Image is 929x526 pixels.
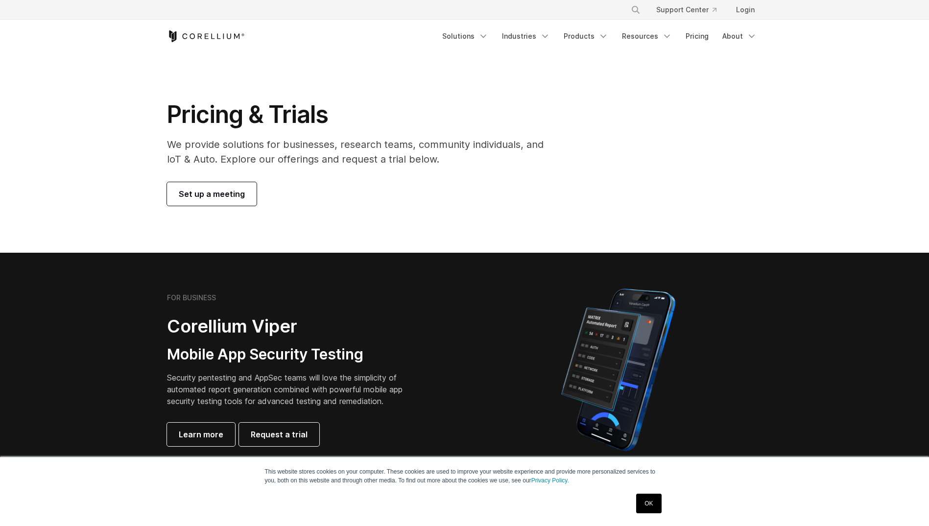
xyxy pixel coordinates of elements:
a: Support Center [648,1,724,19]
div: Navigation Menu [619,1,762,19]
h2: Corellium Viper [167,315,418,337]
a: Set up a meeting [167,182,257,206]
p: Security pentesting and AppSec teams will love the simplicity of automated report generation comb... [167,372,418,407]
a: Privacy Policy. [531,477,569,484]
a: Pricing [680,27,715,45]
span: Request a trial [251,429,308,440]
a: OK [636,494,661,513]
img: Corellium MATRIX automated report on iPhone showing app vulnerability test results across securit... [545,284,692,455]
a: Learn more [167,423,235,446]
a: About [716,27,762,45]
a: Solutions [436,27,494,45]
a: Login [728,1,762,19]
a: Industries [496,27,556,45]
h6: FOR BUSINESS [167,293,216,302]
h1: Pricing & Trials [167,100,557,129]
button: Search [627,1,644,19]
span: Set up a meeting [179,188,245,200]
a: Products [558,27,614,45]
a: Request a trial [239,423,319,446]
span: Learn more [179,429,223,440]
a: Corellium Home [167,30,245,42]
p: This website stores cookies on your computer. These cookies are used to improve your website expe... [265,467,665,485]
p: We provide solutions for businesses, research teams, community individuals, and IoT & Auto. Explo... [167,137,557,167]
div: Navigation Menu [436,27,762,45]
a: Resources [616,27,678,45]
h3: Mobile App Security Testing [167,345,418,364]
